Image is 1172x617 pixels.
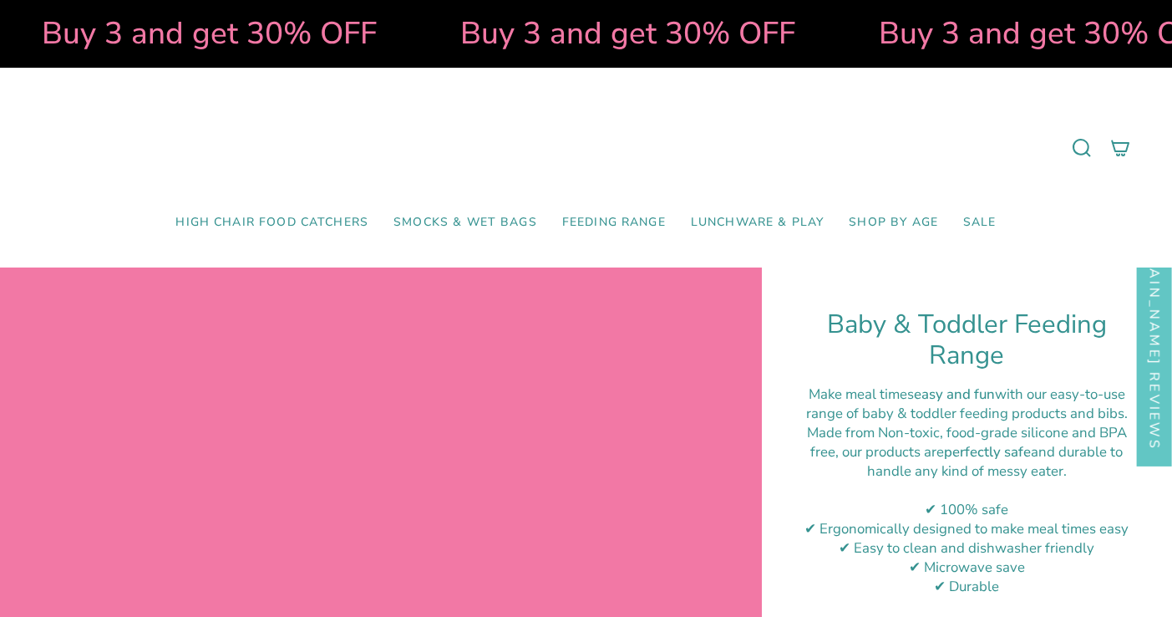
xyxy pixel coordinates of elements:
strong: easy and fun [914,385,995,404]
div: Make meal times with our easy-to-use range of baby & toddler feeding products and bibs. [804,385,1130,423]
span: SALE [963,216,997,230]
a: High Chair Food Catchers [163,203,381,242]
span: Shop by Age [849,216,938,230]
a: Lunchware & Play [678,203,836,242]
div: Click to open Judge.me floating reviews tab [1137,186,1172,467]
div: ✔ 100% safe [804,500,1130,519]
span: Lunchware & Play [691,216,824,230]
a: Smocks & Wet Bags [381,203,550,242]
div: M [804,423,1130,481]
div: ✔ Ergonomically designed to make meal times easy [804,519,1130,538]
span: Feeding Range [562,216,666,230]
span: ✔ Microwave save [909,558,1025,577]
strong: Buy 3 and get 30% OFF [456,13,791,54]
div: ✔ Durable [804,577,1130,596]
a: SALE [951,203,1009,242]
a: Feeding Range [550,203,678,242]
span: ade from Non-toxic, food-grade silicone and BPA free, our products are and durable to handle any ... [810,423,1127,481]
span: High Chair Food Catchers [175,216,368,230]
span: Smocks & Wet Bags [393,216,537,230]
a: Shop by Age [836,203,951,242]
div: ✔ Easy to clean and dishwasher friendly [804,538,1130,558]
a: Mumma’s Little Helpers [442,93,730,203]
strong: Buy 3 and get 30% OFF [38,13,373,54]
strong: perfectly safe [944,442,1031,461]
h1: Baby & Toddler Feeding Range [804,309,1130,372]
